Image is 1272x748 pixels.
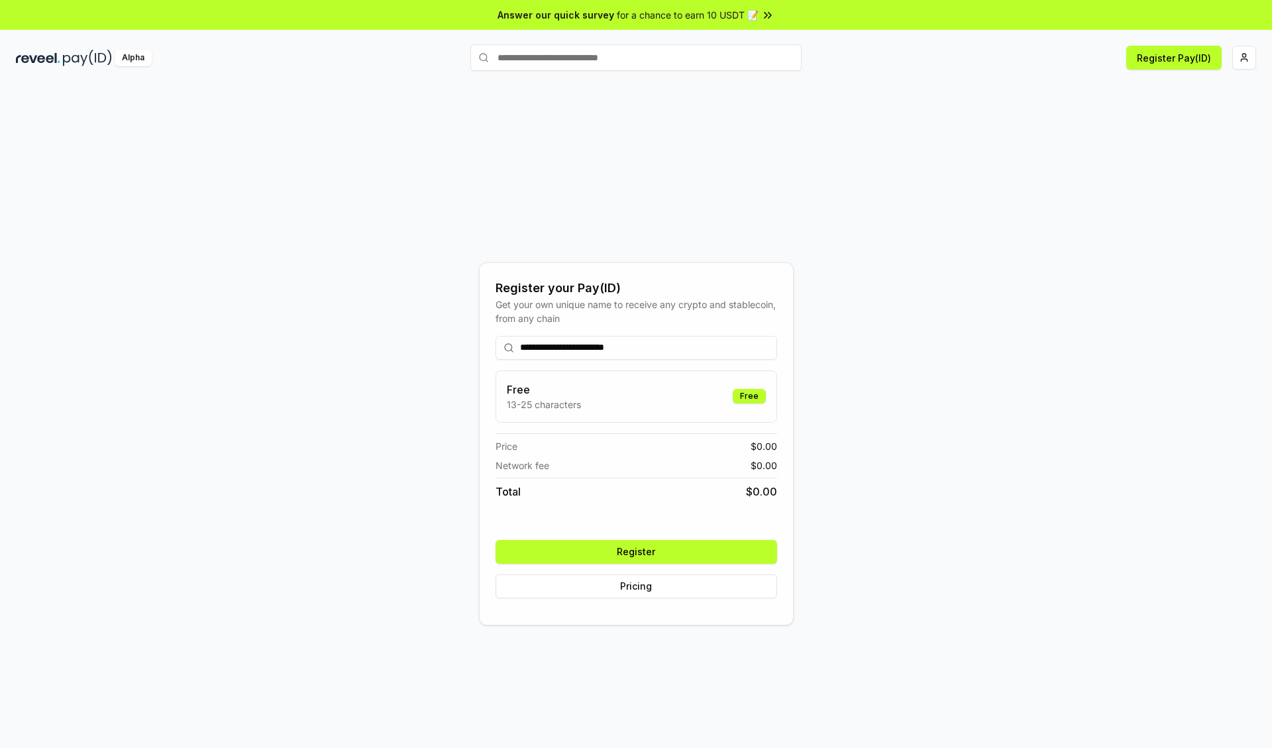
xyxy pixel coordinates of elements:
[507,398,581,411] p: 13-25 characters
[496,458,549,472] span: Network fee
[751,439,777,453] span: $ 0.00
[746,484,777,500] span: $ 0.00
[617,8,759,22] span: for a chance to earn 10 USDT 📝
[1126,46,1222,70] button: Register Pay(ID)
[751,458,777,472] span: $ 0.00
[496,439,517,453] span: Price
[115,50,152,66] div: Alpha
[496,484,521,500] span: Total
[496,574,777,598] button: Pricing
[496,297,777,325] div: Get your own unique name to receive any crypto and stablecoin, from any chain
[496,540,777,564] button: Register
[496,279,777,297] div: Register your Pay(ID)
[16,50,60,66] img: reveel_dark
[498,8,614,22] span: Answer our quick survey
[507,382,581,398] h3: Free
[63,50,112,66] img: pay_id
[733,389,766,403] div: Free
